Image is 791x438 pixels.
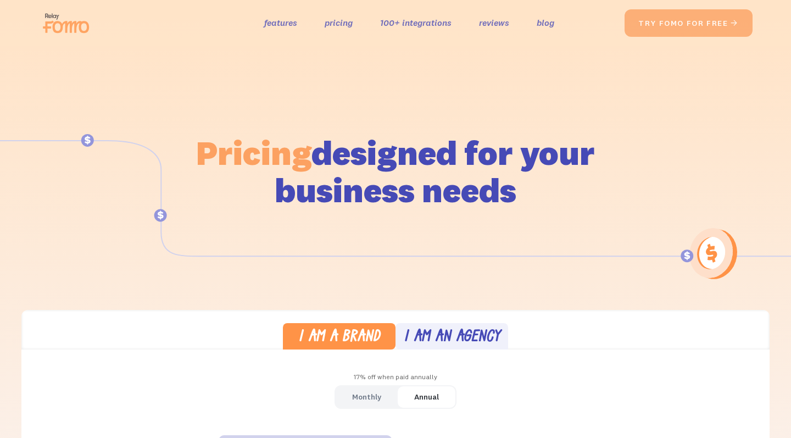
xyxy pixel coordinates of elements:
div: 17% off when paid annually [21,369,770,385]
span: Pricing [196,131,311,174]
a: features [264,15,297,31]
div: I am an agency [404,330,500,346]
span:  [730,18,739,28]
a: 100+ integrations [380,15,452,31]
a: pricing [325,15,353,31]
a: reviews [479,15,509,31]
div: Monthly [352,389,381,405]
h1: designed for your business needs [196,134,595,209]
div: I am a brand [298,330,380,346]
a: blog [537,15,554,31]
div: Annual [414,389,439,405]
a: try fomo for free [625,9,753,37]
